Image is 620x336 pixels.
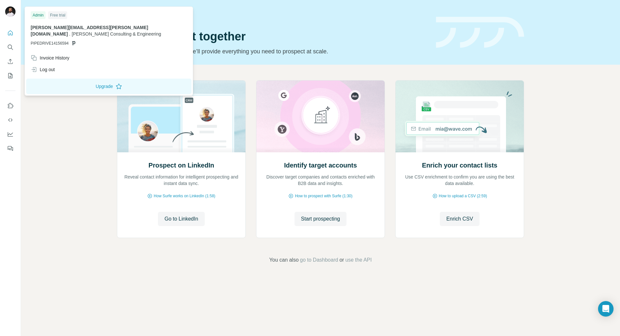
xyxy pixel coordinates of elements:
[154,193,215,199] span: How Surfe works on LinkedIn (1:58)
[117,47,428,56] p: Pick your starting point and we’ll provide everything you need to prospect at scale.
[26,79,191,94] button: Upgrade
[439,193,487,199] span: How to upload a CSV (2:59)
[5,6,15,17] img: Avatar
[5,41,15,53] button: Search
[31,25,148,37] span: [PERSON_NAME][EMAIL_ADDRESS][PERSON_NAME][DOMAIN_NAME]
[300,256,338,264] button: go to Dashboard
[69,31,70,37] span: .
[5,100,15,112] button: Use Surfe on LinkedIn
[402,174,517,187] p: Use CSV enrichment to confirm you are using the best data available.
[117,81,246,152] img: Prospect on LinkedIn
[124,174,239,187] p: Reveal contact information for intelligent prospecting and instant data sync.
[345,256,372,264] button: use the API
[31,55,69,61] div: Invoice History
[31,40,68,46] span: PIPEDRIVE14156594
[5,27,15,39] button: Quick start
[117,12,428,18] div: Quick start
[598,301,614,317] div: Open Intercom Messenger
[31,66,55,73] div: Log out
[149,161,214,170] h2: Prospect on LinkedIn
[436,17,524,48] img: banner
[5,70,15,81] button: My lists
[263,174,378,187] p: Discover target companies and contacts enriched with B2B data and insights.
[295,193,352,199] span: How to prospect with Surfe (1:30)
[256,81,385,152] img: Identify target accounts
[158,212,204,226] button: Go to LinkedIn
[294,212,346,226] button: Start prospecting
[395,81,524,152] img: Enrich your contact lists
[48,11,67,19] div: Free trial
[5,114,15,126] button: Use Surfe API
[284,161,357,170] h2: Identify target accounts
[269,256,299,264] span: You can also
[5,56,15,67] button: Enrich CSV
[422,161,497,170] h2: Enrich your contact lists
[339,256,344,264] span: or
[72,31,161,37] span: [PERSON_NAME] Consulting & Engineering
[301,215,340,223] span: Start prospecting
[440,212,480,226] button: Enrich CSV
[5,128,15,140] button: Dashboard
[117,30,428,43] h1: Let’s prospect together
[31,11,46,19] div: Admin
[164,215,198,223] span: Go to LinkedIn
[446,215,473,223] span: Enrich CSV
[5,143,15,154] button: Feedback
